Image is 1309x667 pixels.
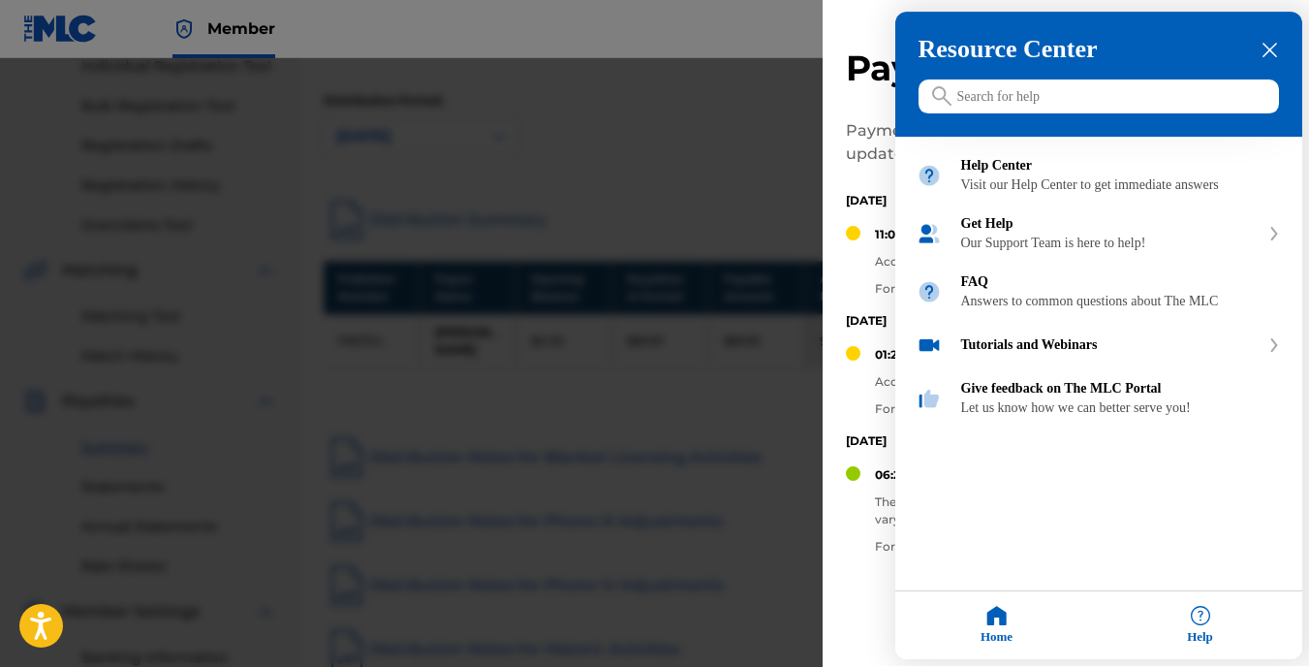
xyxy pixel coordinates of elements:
[961,401,1281,417] div: Let us know how we can better serve you!
[961,338,1260,354] div: Tutorials and Webinars
[895,370,1302,429] div: Give feedback on The MLC Portal
[917,222,942,247] img: module icon
[1261,42,1279,60] div: close resource center
[961,178,1281,194] div: Visit our Help Center to get immediate answers
[917,387,942,412] img: module icon
[961,275,1281,291] div: FAQ
[917,164,942,189] img: module icon
[917,333,942,359] img: module icon
[895,592,1099,660] div: Home
[932,87,951,107] svg: icon
[961,237,1260,252] div: Our Support Team is here to help!
[895,264,1302,322] div: FAQ
[1268,228,1280,241] svg: expand
[919,36,1279,65] h3: Resource Center
[1099,592,1302,660] div: Help
[917,280,942,305] img: module icon
[895,147,1302,206] div: Help Center
[961,295,1281,310] div: Answers to common questions about The MLC
[919,80,1279,114] input: Search for help
[1268,339,1280,353] svg: expand
[961,159,1281,175] div: Help Center
[961,217,1260,233] div: Get Help
[895,138,1302,429] div: Resource center home modules
[895,138,1302,429] div: entering resource center home
[895,322,1302,370] div: Tutorials and Webinars
[895,206,1302,264] div: Get Help
[961,382,1281,397] div: Give feedback on The MLC Portal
